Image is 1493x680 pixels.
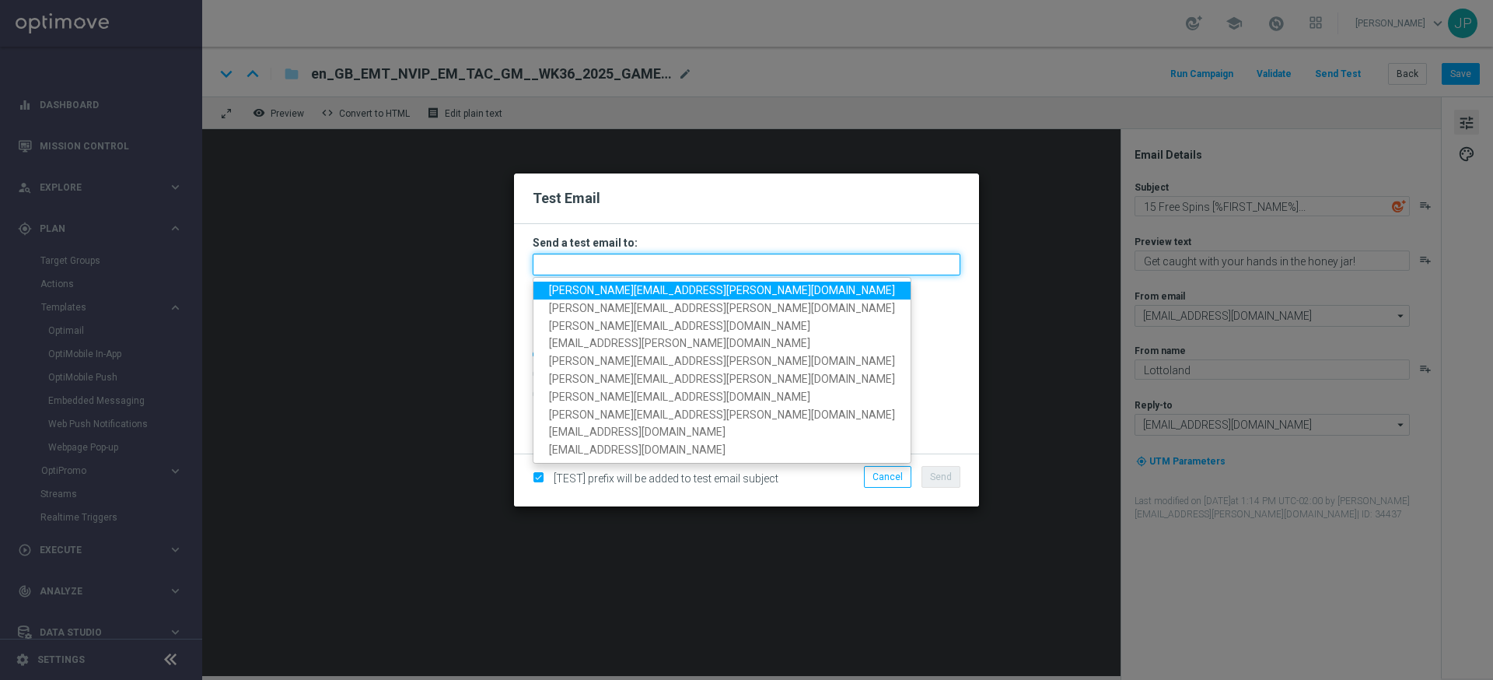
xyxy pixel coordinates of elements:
[533,300,911,317] a: [PERSON_NAME][EMAIL_ADDRESS][PERSON_NAME][DOMAIN_NAME]
[554,472,778,485] span: [TEST] prefix will be added to test email subject
[864,466,911,488] button: Cancel
[533,317,911,335] a: [PERSON_NAME][EMAIL_ADDRESS][DOMAIN_NAME]
[549,391,810,403] span: [PERSON_NAME][EMAIL_ADDRESS][DOMAIN_NAME]
[921,466,960,488] button: Send
[533,370,911,388] a: [PERSON_NAME][EMAIL_ADDRESS][PERSON_NAME][DOMAIN_NAME]
[533,441,911,459] a: [EMAIL_ADDRESS][DOMAIN_NAME]
[533,282,911,300] a: [PERSON_NAME][EMAIL_ADDRESS][PERSON_NAME][DOMAIN_NAME]
[533,189,960,208] h2: Test Email
[549,302,895,314] span: [PERSON_NAME][EMAIL_ADDRESS][PERSON_NAME][DOMAIN_NAME]
[549,284,895,296] span: [PERSON_NAME][EMAIL_ADDRESS][PERSON_NAME][DOMAIN_NAME]
[549,355,895,367] span: [PERSON_NAME][EMAIL_ADDRESS][PERSON_NAME][DOMAIN_NAME]
[533,236,960,250] h3: Send a test email to:
[549,337,810,349] span: [EMAIL_ADDRESS][PERSON_NAME][DOMAIN_NAME]
[549,443,726,456] span: [EMAIL_ADDRESS][DOMAIN_NAME]
[549,408,895,420] span: [PERSON_NAME][EMAIL_ADDRESS][PERSON_NAME][DOMAIN_NAME]
[533,423,911,441] a: [EMAIL_ADDRESS][DOMAIN_NAME]
[533,405,911,423] a: [PERSON_NAME][EMAIL_ADDRESS][PERSON_NAME][DOMAIN_NAME]
[533,352,911,370] a: [PERSON_NAME][EMAIL_ADDRESS][PERSON_NAME][DOMAIN_NAME]
[533,335,911,352] a: [EMAIL_ADDRESS][PERSON_NAME][DOMAIN_NAME]
[549,319,810,331] span: [PERSON_NAME][EMAIL_ADDRESS][DOMAIN_NAME]
[549,426,726,438] span: [EMAIL_ADDRESS][DOMAIN_NAME]
[930,471,952,482] span: Send
[549,373,895,385] span: [PERSON_NAME][EMAIL_ADDRESS][PERSON_NAME][DOMAIN_NAME]
[533,388,911,406] a: [PERSON_NAME][EMAIL_ADDRESS][DOMAIN_NAME]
